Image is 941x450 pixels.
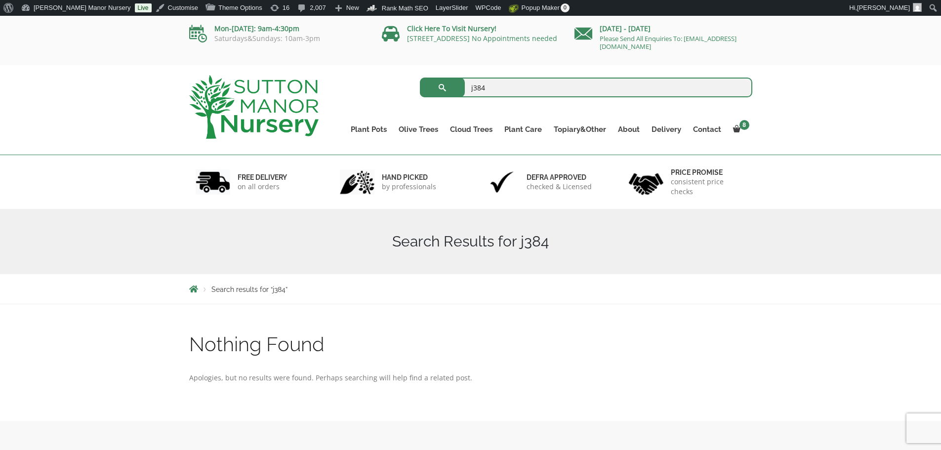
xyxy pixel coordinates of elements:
[345,123,393,136] a: Plant Pots
[420,78,752,97] input: Search...
[687,123,727,136] a: Contact
[600,34,736,51] a: Please Send All Enquiries To: [EMAIL_ADDRESS][DOMAIN_NAME]
[527,173,592,182] h6: Defra approved
[629,167,663,197] img: 4.jpg
[857,4,910,11] span: [PERSON_NAME]
[196,169,230,195] img: 1.jpg
[340,169,374,195] img: 2.jpg
[646,123,687,136] a: Delivery
[671,168,746,177] h6: Price promise
[671,177,746,197] p: consistent price checks
[393,123,444,136] a: Olive Trees
[485,169,519,195] img: 3.jpg
[382,4,428,12] span: Rank Math SEO
[527,182,592,192] p: checked & Licensed
[382,182,436,192] p: by professionals
[444,123,498,136] a: Cloud Trees
[211,286,287,293] span: Search results for “j384”
[407,24,496,33] a: Click Here To Visit Nursery!
[574,23,752,35] p: [DATE] - [DATE]
[189,35,367,42] p: Saturdays&Sundays: 10am-3pm
[561,3,570,12] span: 0
[189,372,752,384] p: Apologies, but no results were found. Perhaps searching will help find a related post.
[498,123,548,136] a: Plant Care
[189,334,752,355] h1: Nothing Found
[238,173,287,182] h6: FREE DELIVERY
[548,123,612,136] a: Topiary&Other
[382,173,436,182] h6: hand picked
[189,285,752,293] nav: Breadcrumbs
[238,182,287,192] p: on all orders
[135,3,152,12] a: Live
[727,123,752,136] a: 8
[189,23,367,35] p: Mon-[DATE]: 9am-4:30pm
[189,75,319,139] img: logo
[407,34,557,43] a: [STREET_ADDRESS] No Appointments needed
[189,233,752,250] h1: Search Results for j384
[612,123,646,136] a: About
[739,120,749,130] span: 8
